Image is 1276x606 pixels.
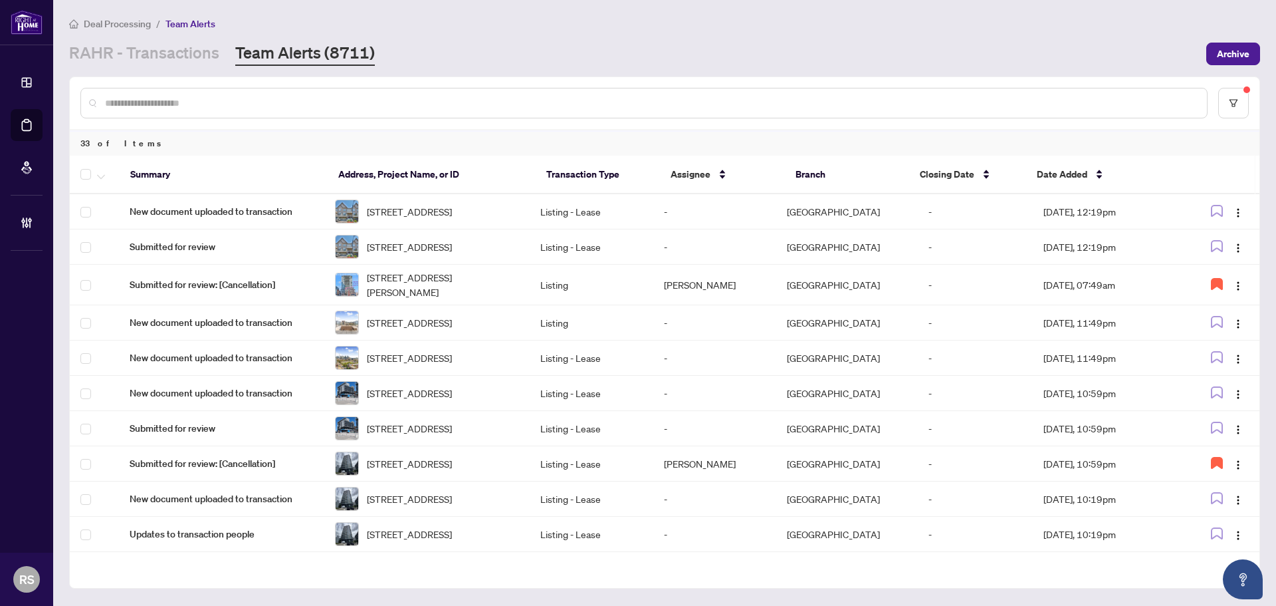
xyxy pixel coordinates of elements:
td: - [918,517,1033,552]
span: Assignee [671,167,710,182]
span: [STREET_ADDRESS] [367,527,452,541]
img: thumbnail-img [336,311,358,334]
img: thumbnail-img [336,417,358,440]
span: Date Added [1037,167,1087,182]
button: Logo [1227,418,1249,439]
td: [PERSON_NAME] [653,446,776,482]
button: Archive [1206,43,1260,65]
td: [GEOGRAPHIC_DATA] [776,341,918,376]
span: home [69,19,78,29]
img: Logo [1233,243,1243,253]
th: Summary [120,156,328,194]
td: - [653,305,776,341]
td: [GEOGRAPHIC_DATA] [776,517,918,552]
td: - [918,229,1033,265]
td: - [918,341,1033,376]
span: Submitted for review [130,239,314,254]
span: Team Alerts [165,18,215,30]
a: RAHR - Transactions [69,42,219,66]
td: [DATE], 10:19pm [1033,517,1181,552]
button: Logo [1227,274,1249,295]
button: Logo [1227,382,1249,404]
span: Submitted for review [130,421,314,436]
span: Closing Date [920,167,974,182]
div: 33 of Items [70,130,1259,156]
button: Open asap [1223,559,1263,599]
img: Logo [1233,389,1243,400]
img: thumbnail-img [336,235,358,258]
td: Listing - Lease [530,411,653,446]
td: - [653,411,776,446]
span: Updates to transaction people [130,527,314,541]
span: RS [19,570,35,589]
span: Submitted for review: [Cancellation] [130,456,314,471]
td: - [918,305,1033,341]
th: Assignee [660,156,785,194]
img: logo [11,10,43,35]
td: Listing - Lease [530,517,653,552]
td: [GEOGRAPHIC_DATA] [776,229,918,265]
img: Logo [1233,354,1243,365]
img: Logo [1233,208,1243,218]
td: Listing - Lease [530,229,653,265]
button: Logo [1227,201,1249,222]
img: thumbnail-img [336,273,358,296]
span: New document uploaded to transaction [130,386,314,400]
span: New document uploaded to transaction [130,204,314,219]
td: - [918,194,1033,229]
span: [STREET_ADDRESS] [367,315,452,330]
td: - [653,341,776,376]
td: Listing - Lease [530,446,653,482]
li: / [156,16,160,31]
button: Logo [1227,524,1249,545]
td: - [918,411,1033,446]
td: - [653,229,776,265]
img: thumbnail-img [336,452,358,475]
th: Date Added [1026,156,1176,194]
td: Listing - Lease [530,376,653,411]
button: Logo [1227,236,1249,257]
span: [STREET_ADDRESS] [367,386,452,400]
img: Logo [1233,281,1243,291]
td: [DATE], 07:49am [1033,265,1181,305]
td: [DATE], 10:59pm [1033,411,1181,446]
button: Logo [1227,453,1249,474]
td: - [653,194,776,229]
td: [DATE], 11:49pm [1033,305,1181,341]
span: filter [1229,98,1238,108]
td: - [918,482,1033,517]
td: [PERSON_NAME] [653,265,776,305]
td: [DATE], 10:59pm [1033,376,1181,411]
td: - [653,482,776,517]
button: Logo [1227,347,1249,369]
img: thumbnail-img [336,347,358,369]
span: [STREET_ADDRESS] [367,239,452,254]
span: Submitted for review: [Cancellation] [130,277,314,292]
img: Logo [1233,530,1243,541]
span: New document uploaded to transaction [130,351,314,365]
td: [DATE], 11:49pm [1033,341,1181,376]
td: [GEOGRAPHIC_DATA] [776,446,918,482]
span: [STREET_ADDRESS] [367,456,452,471]
button: Logo [1227,312,1249,333]
td: [GEOGRAPHIC_DATA] [776,194,918,229]
img: Logo [1233,460,1243,470]
img: Logo [1233,495,1243,506]
img: thumbnail-img [336,488,358,510]
span: New document uploaded to transaction [130,492,314,506]
td: - [653,517,776,552]
td: [GEOGRAPHIC_DATA] [776,305,918,341]
span: Deal Processing [84,18,151,30]
span: [STREET_ADDRESS][PERSON_NAME] [367,270,519,299]
button: filter [1218,88,1249,118]
td: Listing [530,305,653,341]
img: thumbnail-img [336,523,358,545]
img: Logo [1233,424,1243,435]
td: [GEOGRAPHIC_DATA] [776,376,918,411]
span: [STREET_ADDRESS] [367,204,452,219]
th: Closing Date [909,156,1025,194]
td: Listing - Lease [530,341,653,376]
td: [DATE], 10:19pm [1033,482,1181,517]
td: [DATE], 12:19pm [1033,229,1181,265]
span: [STREET_ADDRESS] [367,492,452,506]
